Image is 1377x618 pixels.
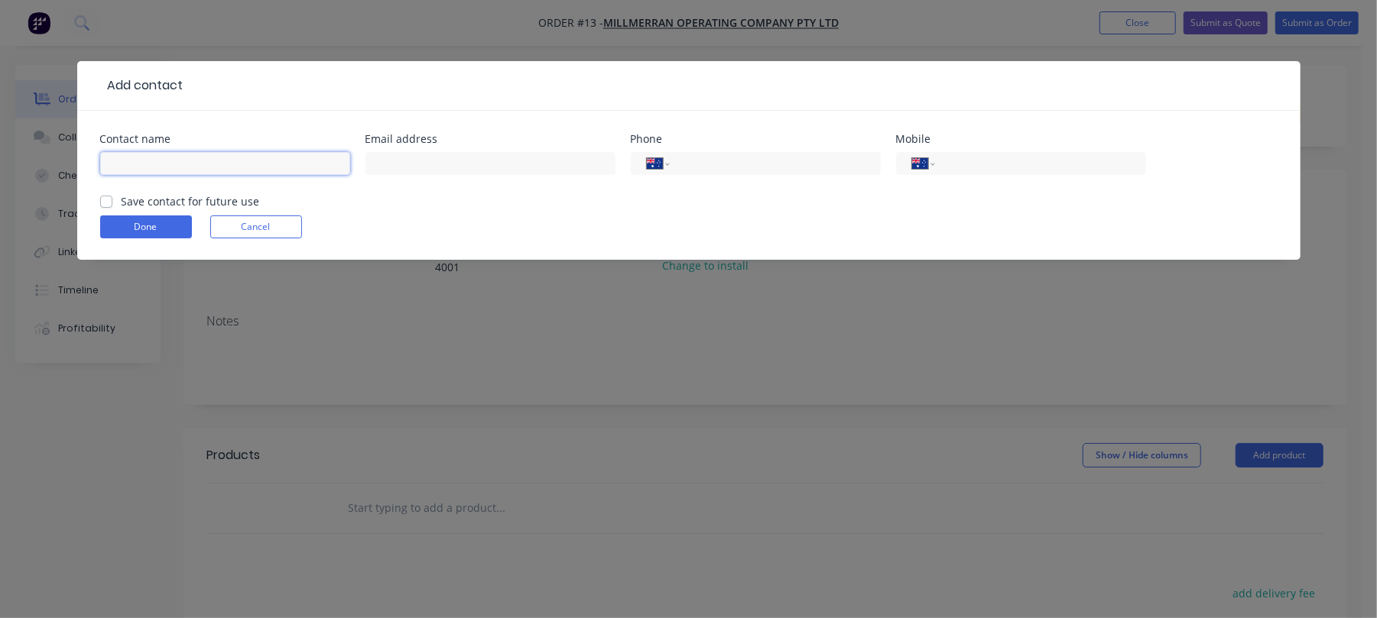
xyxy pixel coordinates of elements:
button: Done [100,215,192,238]
div: Add contact [100,76,183,95]
div: Email address [365,134,615,144]
div: Phone [631,134,881,144]
label: Save contact for future use [122,193,260,209]
button: Cancel [210,215,302,238]
div: Mobile [896,134,1146,144]
div: Contact name [100,134,350,144]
